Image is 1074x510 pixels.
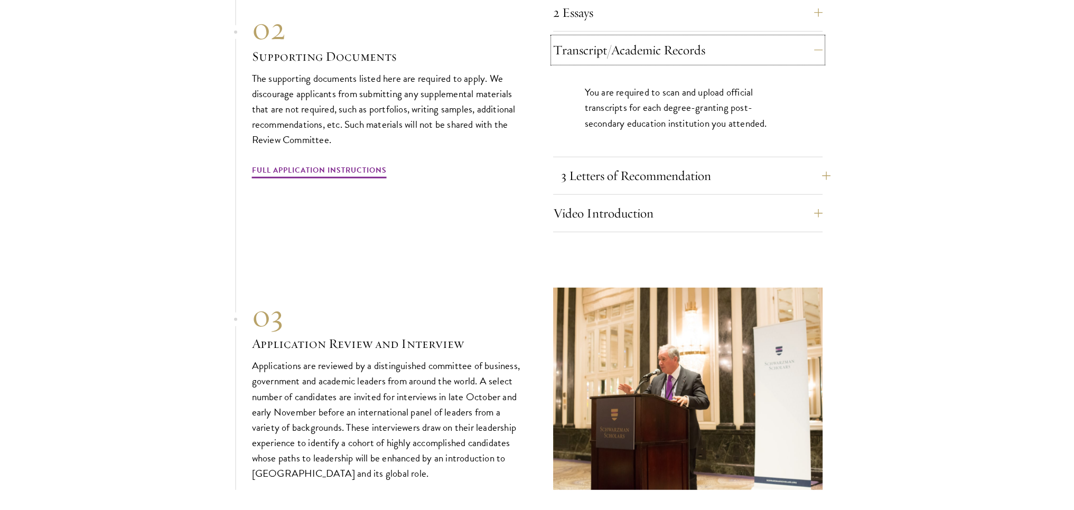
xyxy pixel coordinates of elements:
button: 3 Letters of Recommendation [561,163,830,188]
button: Video Introduction [553,201,823,226]
button: Transcript/Academic Records [553,37,823,63]
div: 03 [252,297,521,335]
div: 02 [252,10,521,48]
p: You are required to scan and upload official transcripts for each degree-granting post-secondary ... [585,84,791,130]
h3: Supporting Documents [252,48,521,65]
h3: Application Review and Interview [252,335,521,353]
a: Full Application Instructions [252,164,387,180]
p: The supporting documents listed here are required to apply. We discourage applicants from submitt... [252,71,521,147]
p: Applications are reviewed by a distinguished committee of business, government and academic leade... [252,358,521,481]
